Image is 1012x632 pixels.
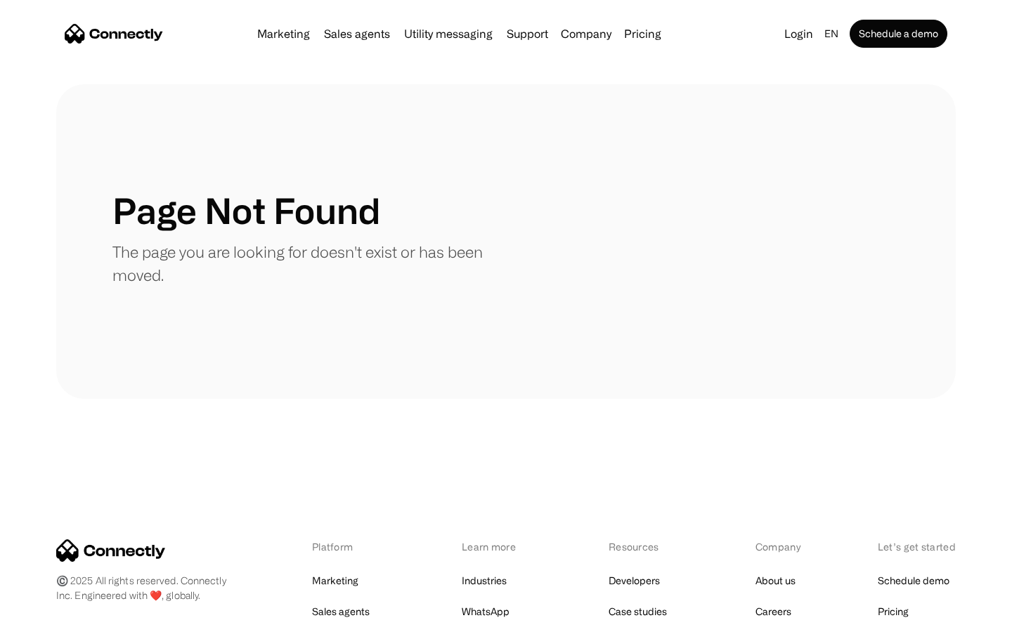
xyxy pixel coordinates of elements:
[312,539,389,554] div: Platform
[779,24,819,44] a: Login
[755,571,796,591] a: About us
[618,28,667,39] a: Pricing
[561,24,611,44] div: Company
[850,20,947,48] a: Schedule a demo
[609,571,660,591] a: Developers
[318,28,396,39] a: Sales agents
[252,28,316,39] a: Marketing
[112,190,380,232] h1: Page Not Found
[501,28,554,39] a: Support
[65,23,163,44] a: home
[28,607,84,627] ul: Language list
[462,602,510,621] a: WhatsApp
[755,539,805,554] div: Company
[609,539,682,554] div: Resources
[462,571,507,591] a: Industries
[557,24,616,44] div: Company
[878,539,956,554] div: Let’s get started
[755,602,791,621] a: Careers
[819,24,847,44] div: en
[878,602,909,621] a: Pricing
[609,602,667,621] a: Case studies
[878,571,949,591] a: Schedule demo
[112,240,506,287] p: The page you are looking for doesn't exist or has been moved.
[824,24,838,44] div: en
[14,606,84,627] aside: Language selected: English
[398,28,498,39] a: Utility messaging
[312,571,358,591] a: Marketing
[312,602,370,621] a: Sales agents
[462,539,536,554] div: Learn more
